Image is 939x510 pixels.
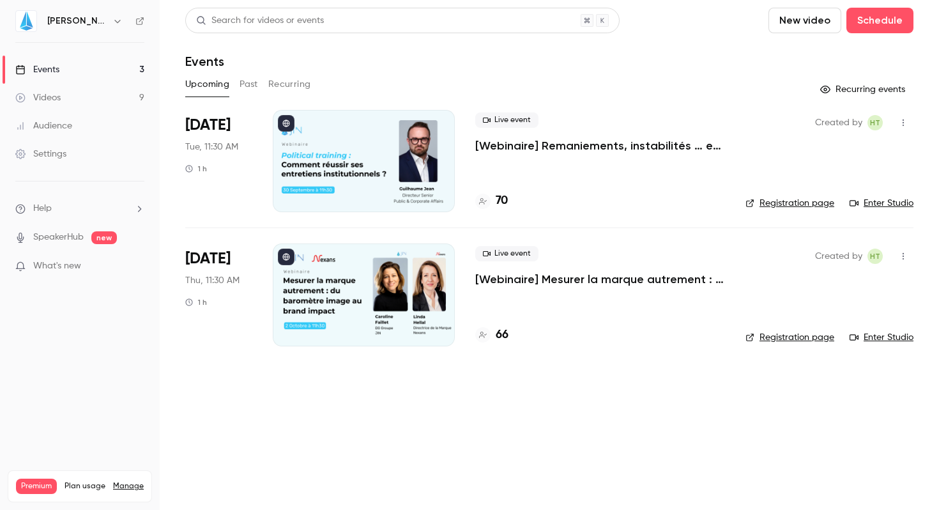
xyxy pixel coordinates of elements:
span: HT [870,115,880,130]
a: 66 [475,327,508,344]
span: Premium [16,479,57,494]
span: Tue, 11:30 AM [185,141,238,153]
span: Hugo Tauzin [867,249,883,264]
button: Recurring [268,74,311,95]
a: Registration page [745,197,834,210]
button: Past [240,74,258,95]
h1: Events [185,54,224,69]
img: JIN [16,11,36,31]
span: new [91,231,117,244]
span: Created by [815,249,862,264]
h4: 66 [496,327,508,344]
button: Upcoming [185,74,229,95]
div: Search for videos or events [196,14,324,27]
div: Videos [15,91,61,104]
span: Plan usage [65,481,105,491]
a: [Webinaire] Mesurer la marque autrement : du baromètre image au brand impact [475,272,725,287]
span: Help [33,202,52,215]
span: Live event [475,246,538,261]
span: What's new [33,259,81,273]
span: Live event [475,112,538,128]
span: [DATE] [185,249,231,269]
a: Manage [113,481,144,491]
div: 1 h [185,297,207,307]
a: Enter Studio [850,331,913,344]
div: Events [15,63,59,76]
div: Audience [15,120,72,132]
span: Created by [815,115,862,130]
div: Settings [15,148,66,160]
h4: 70 [496,192,508,210]
button: Recurring events [814,79,913,100]
button: Schedule [846,8,913,33]
li: help-dropdown-opener [15,202,144,215]
div: 1 h [185,164,207,174]
a: Registration page [745,331,834,344]
a: 70 [475,192,508,210]
span: Thu, 11:30 AM [185,274,240,287]
div: Sep 30 Tue, 11:30 AM (Europe/Paris) [185,110,252,212]
a: SpeakerHub [33,231,84,244]
span: Hugo Tauzin [867,115,883,130]
h6: [PERSON_NAME] [47,15,107,27]
div: Oct 2 Thu, 11:30 AM (Europe/Paris) [185,243,252,346]
iframe: Noticeable Trigger [129,261,144,272]
span: [DATE] [185,115,231,135]
a: Enter Studio [850,197,913,210]
span: HT [870,249,880,264]
button: New video [768,8,841,33]
a: [Webinaire] Remaniements, instabilités … et impact : comment réussir ses entretiens institutionne... [475,138,725,153]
